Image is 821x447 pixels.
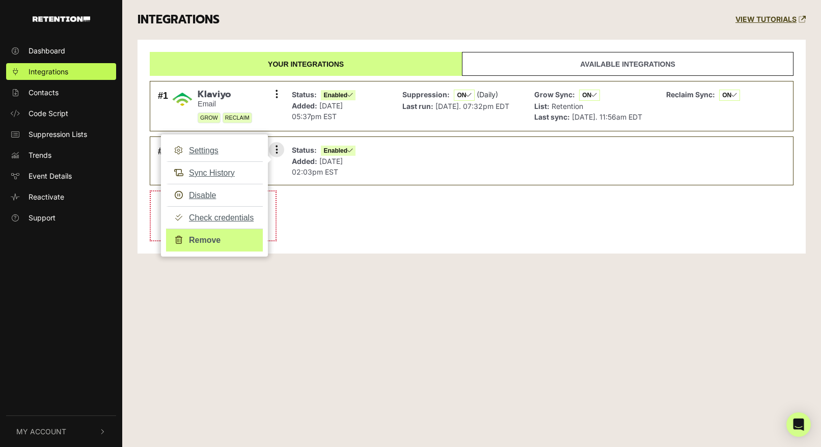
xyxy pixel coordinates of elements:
[786,412,811,437] div: Open Intercom Messenger
[435,102,509,110] span: [DATE]. 07:32pm EDT
[6,105,116,122] a: Code Script
[6,416,116,447] button: My Account
[572,113,642,121] span: [DATE]. 11:56am EDT
[150,52,462,76] a: Your integrations
[29,150,51,160] span: Trends
[462,52,793,76] a: Available integrations
[292,146,317,154] strong: Status:
[166,229,263,252] a: Remove
[172,89,193,109] img: Klaviyo
[223,113,252,123] span: RECLAIM
[6,147,116,163] a: Trends
[29,129,87,139] span: Suppression Lists
[29,87,59,98] span: Contacts
[166,139,263,162] a: Settings
[534,113,570,121] strong: Last sync:
[166,184,263,207] a: Disable
[166,161,263,184] a: Sync History
[6,84,116,101] a: Contacts
[579,90,600,101] span: ON
[6,126,116,143] a: Suppression Lists
[719,90,740,101] span: ON
[552,102,583,110] span: Retention
[292,157,317,165] strong: Added:
[402,102,433,110] strong: Last run:
[321,90,355,100] span: Enabled
[198,89,252,100] span: Klaviyo
[29,212,56,223] span: Support
[321,146,355,156] span: Enabled
[138,13,220,27] h3: INTEGRATIONS
[6,167,116,184] a: Event Details
[16,426,66,437] span: My Account
[29,171,72,181] span: Event Details
[158,145,168,177] div: #2
[29,191,64,202] span: Reactivate
[477,90,498,99] span: (Daily)
[402,90,450,99] strong: Suppression:
[158,89,168,124] div: #1
[6,209,116,226] a: Support
[29,66,68,77] span: Integrations
[29,108,68,119] span: Code Script
[735,15,806,24] a: VIEW TUTORIALS
[454,90,475,101] span: ON
[292,90,317,99] strong: Status:
[666,90,715,99] strong: Reclaim Sync:
[6,42,116,59] a: Dashboard
[6,188,116,205] a: Reactivate
[33,16,90,22] img: Retention.com
[292,101,317,110] strong: Added:
[534,90,575,99] strong: Grow Sync:
[198,113,221,123] span: GROW
[198,100,252,108] small: Email
[292,101,343,121] span: [DATE] 05:37pm EST
[29,45,65,56] span: Dashboard
[534,102,550,110] strong: List:
[6,63,116,80] a: Integrations
[166,206,263,229] a: Check credentials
